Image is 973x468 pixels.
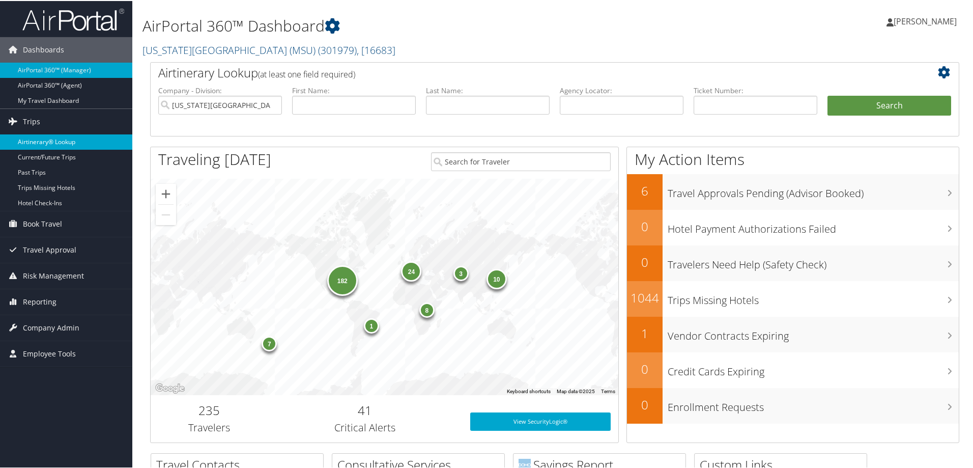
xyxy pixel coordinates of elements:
[668,287,959,307] h3: Trips Missing Hotels
[23,340,76,366] span: Employee Tools
[694,85,817,95] label: Ticket Number:
[627,360,663,377] h2: 0
[601,388,615,393] a: Terms (opens in new tab)
[557,388,595,393] span: Map data ©2025
[22,7,124,31] img: airportal-logo.png
[142,42,395,56] a: [US_STATE][GEOGRAPHIC_DATA] (MSU)
[886,5,967,36] a: [PERSON_NAME]
[318,42,357,56] span: ( 301979 )
[453,265,468,280] div: 3
[23,262,84,288] span: Risk Management
[158,63,884,80] h2: Airtinerary Lookup
[627,217,663,234] h2: 0
[627,288,663,306] h2: 1044
[894,15,957,26] span: [PERSON_NAME]
[153,381,187,394] a: Open this area in Google Maps (opens a new window)
[23,36,64,62] span: Dashboards
[627,324,663,341] h2: 1
[23,314,79,340] span: Company Admin
[156,204,176,224] button: Zoom out
[627,244,959,280] a: 0Travelers Need Help (Safety Check)
[668,323,959,342] h3: Vendor Contracts Expiring
[431,151,611,170] input: Search for Traveler
[364,317,379,333] div: 1
[275,401,455,418] h2: 41
[158,85,282,95] label: Company - Division:
[142,14,692,36] h1: AirPortal 360™ Dashboard
[156,183,176,203] button: Zoom in
[627,148,959,169] h1: My Action Items
[158,148,271,169] h1: Traveling [DATE]
[507,387,551,394] button: Keyboard shortcuts
[426,85,550,95] label: Last Name:
[158,401,260,418] h2: 235
[668,394,959,414] h3: Enrollment Requests
[23,108,40,133] span: Trips
[23,210,62,236] span: Book Travel
[419,301,434,316] div: 8
[23,236,76,262] span: Travel Approval
[258,68,355,79] span: (at least one field required)
[668,216,959,235] h3: Hotel Payment Authorizations Failed
[627,253,663,270] h2: 0
[23,288,56,314] span: Reporting
[827,95,951,115] button: Search
[470,411,611,430] a: View SecurityLogic®
[668,252,959,271] h3: Travelers Need Help (Safety Check)
[560,85,683,95] label: Agency Locator:
[327,264,357,295] div: 182
[627,173,959,209] a: 6Travel Approvals Pending (Advisor Booked)
[668,180,959,200] h3: Travel Approvals Pending (Advisor Booked)
[627,181,663,199] h2: 6
[627,280,959,316] a: 1044Trips Missing Hotels
[401,260,421,281] div: 24
[627,209,959,244] a: 0Hotel Payment Authorizations Failed
[357,42,395,56] span: , [ 16683 ]
[262,335,277,350] div: 7
[153,381,187,394] img: Google
[275,420,455,434] h3: Critical Alerts
[292,85,416,95] label: First Name:
[627,395,663,412] h2: 0
[627,316,959,351] a: 1Vendor Contracts Expiring
[627,351,959,387] a: 0Credit Cards Expiring
[158,420,260,434] h3: Travelers
[627,387,959,423] a: 0Enrollment Requests
[668,359,959,378] h3: Credit Cards Expiring
[486,268,506,288] div: 10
